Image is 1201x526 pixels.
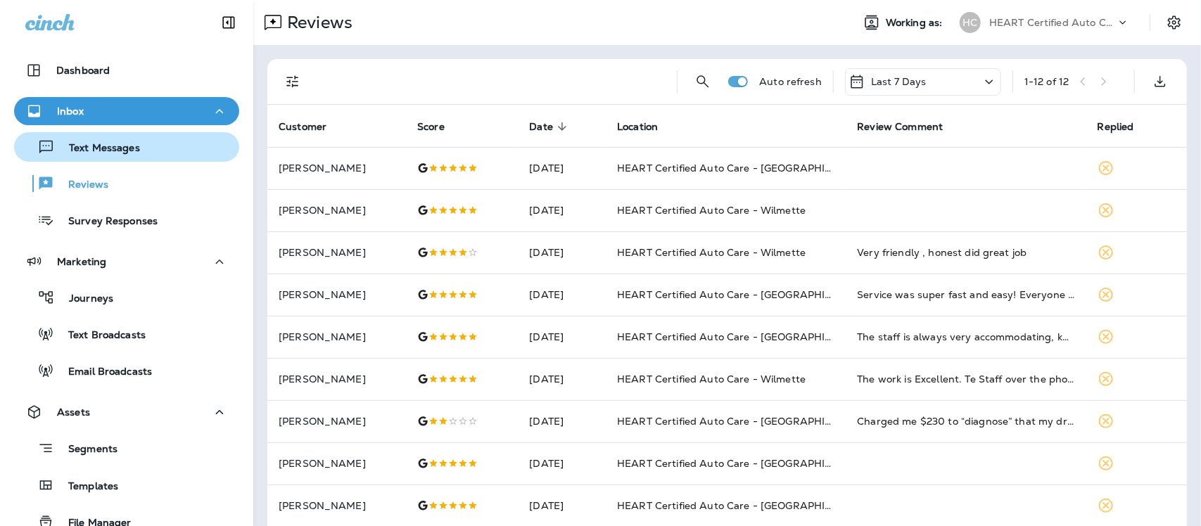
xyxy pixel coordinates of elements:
[857,372,1074,386] div: The work is Excellent. Te Staff over the phone to the visit to drop the car off were Professional...
[14,283,239,312] button: Journeys
[857,245,1074,259] div: Very friendly , honest did great job
[989,17,1116,28] p: HEART Certified Auto Care
[617,373,806,385] span: HEART Certified Auto Care - Wilmette
[14,205,239,235] button: Survey Responses
[57,406,90,418] p: Assets
[617,457,870,470] span: HEART Certified Auto Care - [GEOGRAPHIC_DATA]
[518,231,606,274] td: [DATE]
[1098,120,1152,133] span: Replied
[209,8,248,37] button: Collapse Sidebar
[279,331,395,342] p: [PERSON_NAME]
[857,120,961,133] span: Review Comment
[279,120,345,133] span: Customer
[279,416,395,427] p: [PERSON_NAME]
[279,289,395,300] p: [PERSON_NAME]
[14,356,239,385] button: Email Broadcasts
[886,17,946,29] span: Working as:
[417,121,445,133] span: Score
[14,169,239,198] button: Reviews
[617,499,870,512] span: HEART Certified Auto Care - [GEOGRAPHIC_DATA]
[279,121,326,133] span: Customer
[279,68,307,96] button: Filters
[279,205,395,216] p: [PERSON_NAME]
[14,398,239,426] button: Assets
[1098,121,1134,133] span: Replied
[57,256,106,267] p: Marketing
[617,246,806,259] span: HEART Certified Auto Care - Wilmette
[857,121,943,133] span: Review Comment
[518,400,606,442] td: [DATE]
[529,121,553,133] span: Date
[56,65,110,76] p: Dashboard
[518,442,606,485] td: [DATE]
[518,274,606,316] td: [DATE]
[617,288,870,301] span: HEART Certified Auto Care - [GEOGRAPHIC_DATA]
[857,414,1074,428] div: Charged me $230 to “diagnose” that my driver side window would go up!
[1162,10,1187,35] button: Settings
[417,120,463,133] span: Score
[14,433,239,463] button: Segments
[279,373,395,385] p: [PERSON_NAME]
[55,293,113,306] p: Journeys
[759,76,822,87] p: Auto refresh
[54,329,146,342] p: Text Broadcasts
[617,331,870,343] span: HEART Certified Auto Care - [GEOGRAPHIC_DATA]
[14,132,239,162] button: Text Messages
[871,76,927,87] p: Last 7 Days
[518,358,606,400] td: [DATE]
[857,330,1074,344] div: The staff is always very accommodating, knowledgeable, and honestly pretty entertaining. They def...
[529,120,571,133] span: Date
[279,247,395,258] p: [PERSON_NAME]
[518,147,606,189] td: [DATE]
[54,443,117,457] p: Segments
[279,458,395,469] p: [PERSON_NAME]
[960,12,981,33] div: HC
[518,189,606,231] td: [DATE]
[14,470,239,500] button: Templates
[281,12,352,33] p: Reviews
[14,56,239,84] button: Dashboard
[279,500,395,511] p: [PERSON_NAME]
[14,319,239,349] button: Text Broadcasts
[54,480,118,494] p: Templates
[54,215,158,229] p: Survey Responses
[1146,68,1174,96] button: Export as CSV
[57,105,84,117] p: Inbox
[617,120,676,133] span: Location
[857,288,1074,302] div: Service was super fast and easy! Everyone was very friendly and accommodating. Will definitely be...
[617,415,870,428] span: HEART Certified Auto Care - [GEOGRAPHIC_DATA]
[617,204,806,217] span: HEART Certified Auto Care - Wilmette
[14,97,239,125] button: Inbox
[54,179,108,192] p: Reviews
[1024,76,1069,87] div: 1 - 12 of 12
[279,162,395,174] p: [PERSON_NAME]
[518,316,606,358] td: [DATE]
[55,142,140,155] p: Text Messages
[689,68,717,96] button: Search Reviews
[14,248,239,276] button: Marketing
[617,162,870,174] span: HEART Certified Auto Care - [GEOGRAPHIC_DATA]
[54,366,152,379] p: Email Broadcasts
[617,121,658,133] span: Location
